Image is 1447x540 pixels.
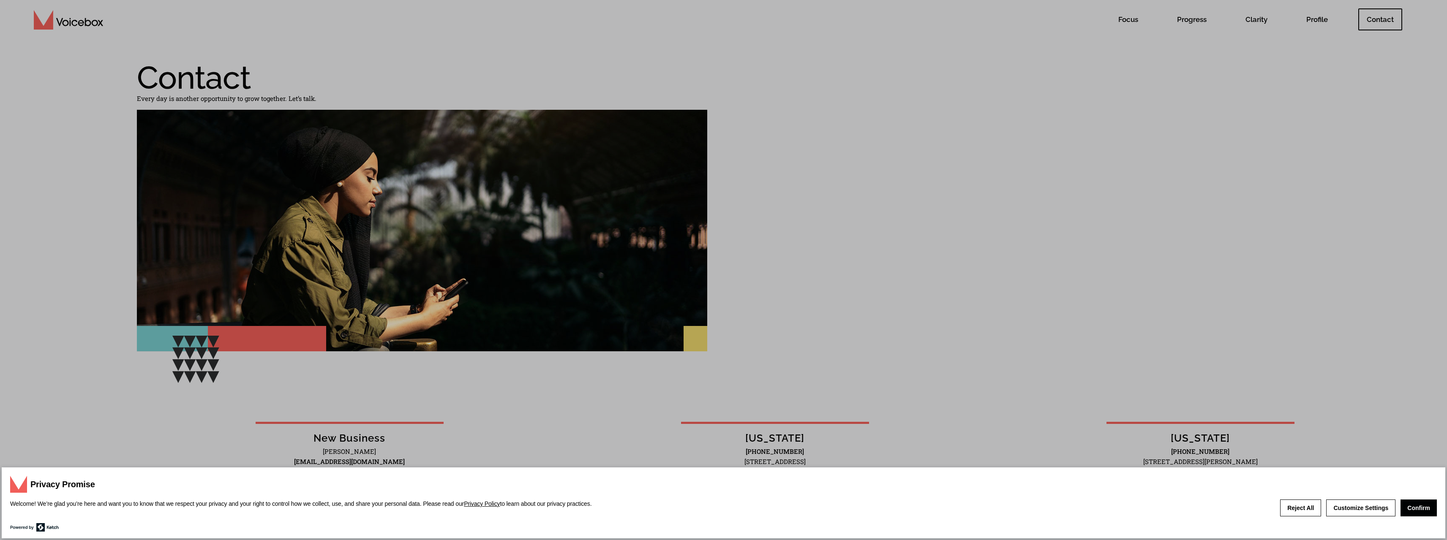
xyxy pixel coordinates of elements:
[137,62,1413,93] h1: Contact
[1169,8,1215,30] span: Progress
[1298,8,1336,30] span: Profile
[10,499,591,508] p: Welcome! We’re glad you’re here and want you to know that we respect your privacy and your right ...
[464,500,500,507] a: Privacy Policy (opens in a new tab)
[30,476,95,493] h3: Privacy Promise
[10,476,27,493] img: header-logo
[1237,8,1276,30] span: Clarity
[1171,447,1229,456] a: [PHONE_NUMBER]
[1171,432,1230,444] span: [US_STATE]
[10,523,59,532] a: Learn more about Ketch for data privacy (opens in a new tab)
[1280,499,1321,516] button: Reject All
[992,446,1409,477] p: [STREET_ADDRESS][PERSON_NAME] [GEOGRAPHIC_DATA]
[1358,8,1402,30] span: Contact
[1326,499,1395,516] button: Customize Settings
[141,446,558,467] p: [PERSON_NAME]
[567,446,984,477] p: [STREET_ADDRESS] [GEOGRAPHIC_DATA]
[294,457,405,466] a: [EMAIL_ADDRESS][DOMAIN_NAME]
[746,447,804,456] a: [PHONE_NUMBER]
[313,432,385,444] span: New Business
[1110,8,1147,30] span: Focus
[745,432,804,444] span: [US_STATE]
[137,93,1413,103] p: Every day is another opportunity to grow together. Let’s talk.
[1401,499,1437,516] button: Confirm
[2,467,1445,538] div: privacy banner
